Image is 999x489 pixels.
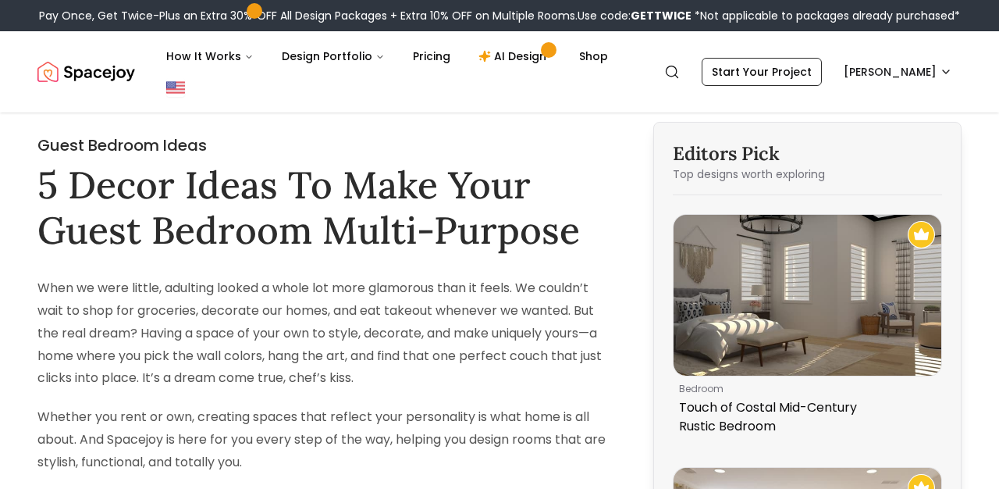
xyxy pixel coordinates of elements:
[154,41,266,72] button: How It Works
[37,134,613,156] h2: Guest Bedroom Ideas
[166,78,185,97] img: United States
[673,166,942,182] p: Top designs worth exploring
[154,41,620,72] nav: Main
[37,162,613,252] h1: 5 Decor Ideas To Make Your Guest Bedroom Multi-Purpose
[679,398,930,436] p: Touch of Costal Mid-Century Rustic Bedroom
[674,215,941,376] img: Touch of Costal Mid-Century Rustic Bedroom
[400,41,463,72] a: Pricing
[679,383,930,395] p: bedroom
[269,41,397,72] button: Design Portfolio
[37,406,613,473] p: Whether you rent or own, creating spaces that reflect your personality is what home is all about....
[673,214,942,442] a: Touch of Costal Mid-Century Rustic BedroomRecommended Spacejoy Design - Touch of Costal Mid-Centu...
[37,56,135,87] img: Spacejoy Logo
[567,41,620,72] a: Shop
[37,31,962,112] nav: Global
[37,277,613,390] p: When we were little, adulting looked a whole lot more glamorous than it feels. We couldn’t wait t...
[908,221,935,248] img: Recommended Spacejoy Design - Touch of Costal Mid-Century Rustic Bedroom
[37,56,135,87] a: Spacejoy
[578,8,691,23] span: Use code:
[834,58,962,86] button: [PERSON_NAME]
[702,58,822,86] a: Start Your Project
[691,8,960,23] span: *Not applicable to packages already purchased*
[39,8,960,23] div: Pay Once, Get Twice-Plus an Extra 30% OFF All Design Packages + Extra 10% OFF on Multiple Rooms.
[466,41,563,72] a: AI Design
[673,141,942,166] h3: Editors Pick
[631,8,691,23] b: GETTWICE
